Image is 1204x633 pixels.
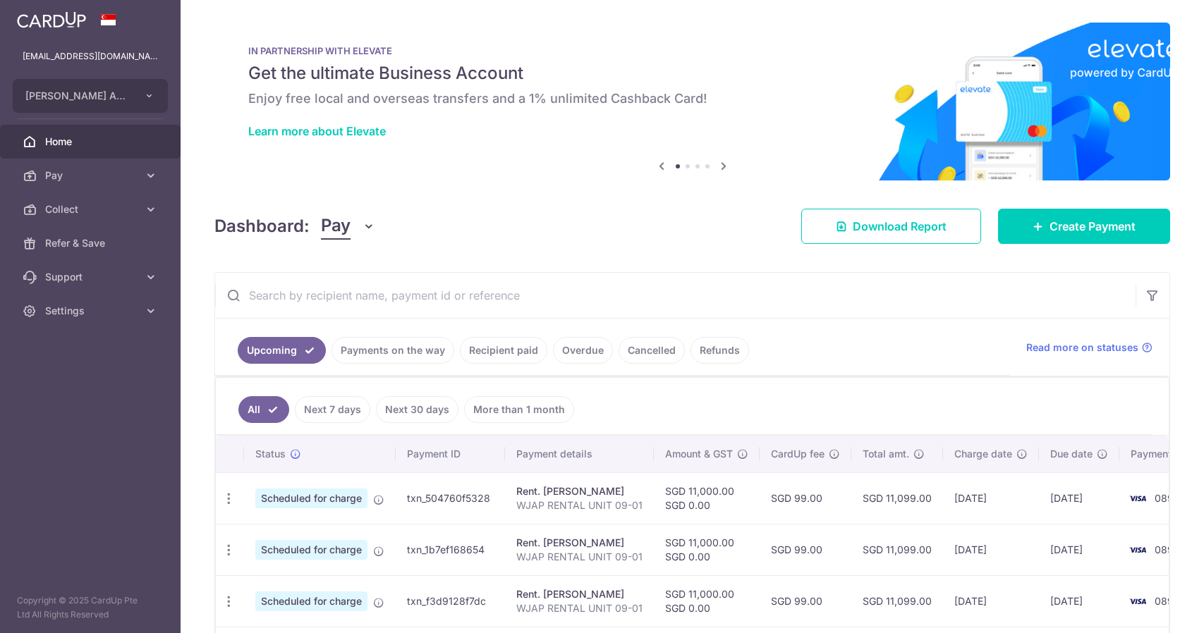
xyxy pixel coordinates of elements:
[255,591,367,611] span: Scheduled for charge
[851,524,943,575] td: SGD 11,099.00
[396,575,505,627] td: txn_f3d9128f7dc
[760,472,851,524] td: SGD 99.00
[665,447,733,461] span: Amount & GST
[13,79,168,113] button: [PERSON_NAME] Anaesthetic Practice
[801,209,981,244] a: Download Report
[248,62,1136,85] h5: Get the ultimate Business Account
[1039,524,1119,575] td: [DATE]
[248,90,1136,107] h6: Enjoy free local and overseas transfers and a 1% unlimited Cashback Card!
[943,472,1039,524] td: [DATE]
[255,447,286,461] span: Status
[1050,447,1093,461] span: Due date
[248,45,1136,56] p: IN PARTNERSHIP WITH ELEVATE
[45,236,138,250] span: Refer & Save
[1039,575,1119,627] td: [DATE]
[45,304,138,318] span: Settings
[1050,218,1136,235] span: Create Payment
[214,214,310,239] h4: Dashboard:
[396,436,505,472] th: Payment ID
[214,23,1170,180] img: Renovation banner
[760,575,851,627] td: SGD 99.00
[295,396,370,423] a: Next 7 days
[1124,490,1152,507] img: Bank Card
[464,396,574,423] a: More than 1 month
[255,488,367,508] span: Scheduled for charge
[851,575,943,627] td: SGD 11,099.00
[516,498,643,512] p: WJAP RENTAL UNIT 09-01
[516,550,643,564] p: WJAP RENTAL UNIT 09-01
[943,524,1039,575] td: [DATE]
[553,337,613,364] a: Overdue
[771,447,825,461] span: CardUp fee
[654,575,760,627] td: SGD 11,000.00 SGD 0.00
[17,11,86,28] img: CardUp
[25,89,130,103] span: [PERSON_NAME] Anaesthetic Practice
[516,601,643,615] p: WJAP RENTAL UNIT 09-01
[396,472,505,524] td: txn_504760f5328
[255,540,367,560] span: Scheduled for charge
[943,575,1039,627] td: [DATE]
[45,270,138,284] span: Support
[954,447,1012,461] span: Charge date
[1124,541,1152,558] img: Bank Card
[45,168,138,183] span: Pay
[238,396,289,423] a: All
[215,273,1136,318] input: Search by recipient name, payment id or reference
[853,218,947,235] span: Download Report
[654,524,760,575] td: SGD 11,000.00 SGD 0.00
[1155,492,1180,504] span: 0894
[1155,543,1180,555] span: 0894
[332,337,454,364] a: Payments on the way
[396,524,505,575] td: txn_1b7ef168654
[998,209,1170,244] a: Create Payment
[863,447,909,461] span: Total amt.
[619,337,685,364] a: Cancelled
[321,213,351,240] span: Pay
[505,436,654,472] th: Payment details
[1026,340,1138,355] span: Read more on statuses
[1026,340,1153,355] a: Read more on statuses
[321,213,375,240] button: Pay
[691,337,749,364] a: Refunds
[460,337,547,364] a: Recipient paid
[851,472,943,524] td: SGD 11,099.00
[45,135,138,149] span: Home
[45,202,138,216] span: Collect
[248,124,386,138] a: Learn more about Elevate
[516,587,643,601] div: Rent. [PERSON_NAME]
[238,337,326,364] a: Upcoming
[654,472,760,524] td: SGD 11,000.00 SGD 0.00
[760,524,851,575] td: SGD 99.00
[516,536,643,550] div: Rent. [PERSON_NAME]
[23,49,158,63] p: [EMAIL_ADDRESS][DOMAIN_NAME]
[516,484,643,498] div: Rent. [PERSON_NAME]
[1039,472,1119,524] td: [DATE]
[376,396,458,423] a: Next 30 days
